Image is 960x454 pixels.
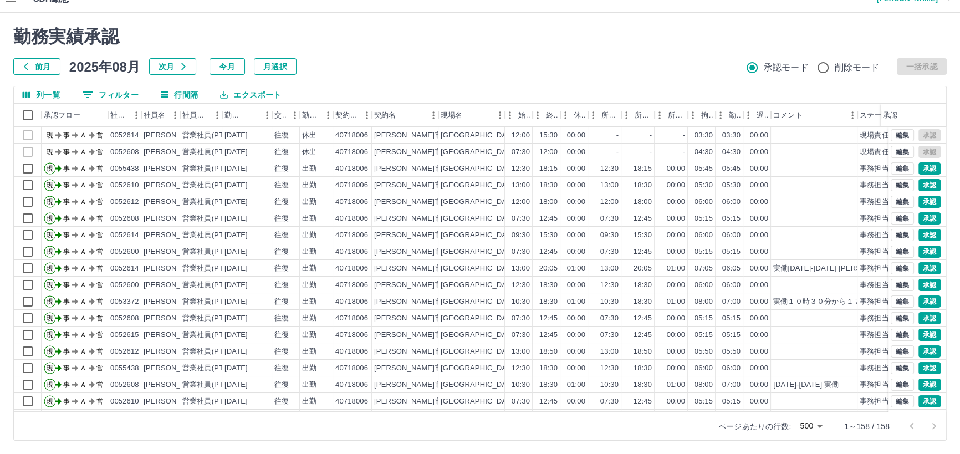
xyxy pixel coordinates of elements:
button: 編集 [891,362,914,374]
div: 0052608 [110,147,139,157]
div: 40718006 [335,147,368,157]
button: メニュー [844,107,861,124]
div: 12:45 [539,213,558,224]
button: 承認 [918,212,941,225]
div: 出勤 [302,263,316,274]
text: 営 [96,231,103,239]
button: 承認 [918,279,941,291]
div: 00:00 [567,247,585,257]
div: [GEOGRAPHIC_DATA][PERSON_NAME]上第２学童保育所 [441,197,636,207]
button: 編集 [891,162,914,175]
text: 現 [47,131,53,139]
div: 18:00 [539,197,558,207]
div: 社員区分 [180,104,222,127]
text: 事 [63,165,70,172]
button: 編集 [891,395,914,407]
div: 事務担当者承認待 [860,197,918,207]
div: 05:15 [722,213,741,224]
button: メニュー [359,107,375,124]
div: 04:30 [722,147,741,157]
button: 編集 [891,295,914,308]
div: [GEOGRAPHIC_DATA][PERSON_NAME]上第２学童保育所 [441,230,636,241]
div: 営業社員(PT契約) [182,147,241,157]
div: 事務担当者承認待 [860,180,918,191]
div: [GEOGRAPHIC_DATA][PERSON_NAME]上第２学童保育所 [441,147,636,157]
div: 13:00 [600,263,619,274]
div: [PERSON_NAME] [144,130,204,141]
text: 事 [63,198,70,206]
div: 0052608 [110,213,139,224]
text: Ａ [80,131,86,139]
button: 編集 [891,279,914,291]
div: 交通費 [272,104,300,127]
div: [DATE] [224,213,248,224]
div: 00:00 [750,247,768,257]
div: [PERSON_NAME]市 [374,180,442,191]
text: 事 [63,248,70,256]
div: [GEOGRAPHIC_DATA][PERSON_NAME]上第２学童保育所 [441,247,636,257]
div: ステータス [860,104,896,127]
div: 05:45 [722,164,741,174]
div: 営業社員(PT契約) [182,180,241,191]
div: 18:30 [634,180,652,191]
button: 承認 [918,395,941,407]
button: 承認 [918,196,941,208]
div: 07:30 [512,147,530,157]
text: Ａ [80,215,86,222]
text: 現 [47,215,53,222]
div: 00:00 [750,230,768,241]
div: 0052600 [110,247,139,257]
div: 04:30 [695,147,713,157]
div: [PERSON_NAME] [144,180,204,191]
text: 現 [47,198,53,206]
button: 承認 [918,312,941,324]
button: 編集 [891,229,914,241]
h2: 勤務実績承認 [13,26,947,47]
span: 削除モード [835,61,880,74]
div: [PERSON_NAME] [144,247,204,257]
div: 12:00 [539,147,558,157]
div: 契約コード [333,104,372,127]
div: 00:00 [667,230,685,241]
div: 休出 [302,147,316,157]
div: 往復 [274,263,289,274]
div: 20:05 [634,263,652,274]
div: 往復 [274,147,289,157]
button: 編集 [891,345,914,358]
text: 営 [96,248,103,256]
button: メニュー [320,107,336,124]
div: 拘束 [688,104,716,127]
div: コメント [773,104,803,127]
button: 次月 [149,58,196,75]
div: 営業社員(PT契約) [182,230,241,241]
div: 00:00 [667,247,685,257]
div: 00:00 [667,180,685,191]
div: [GEOGRAPHIC_DATA][PERSON_NAME]上第２学童保育所 [441,213,636,224]
text: 現 [47,148,53,156]
div: [PERSON_NAME] [144,230,204,241]
div: 00:00 [750,213,768,224]
div: 12:45 [539,247,558,257]
button: 承認 [918,162,941,175]
div: 勤務 [716,104,743,127]
div: 0052610 [110,180,139,191]
div: 18:30 [539,180,558,191]
div: 20:05 [539,263,558,274]
div: 勤務日 [222,104,272,127]
text: 営 [96,198,103,206]
div: 始業 [518,104,530,127]
button: メニュー [492,107,508,124]
div: [DATE] [224,230,248,241]
div: 交通費 [274,104,287,127]
button: 編集 [891,146,914,158]
div: 01:00 [667,263,685,274]
div: 500 [795,418,826,434]
div: 往復 [274,164,289,174]
div: 07:30 [600,247,619,257]
div: - [683,147,685,157]
button: 編集 [891,246,914,258]
div: [PERSON_NAME]市 [374,213,442,224]
div: 13:00 [512,180,530,191]
div: 社員区分 [182,104,209,127]
button: 編集 [891,129,914,141]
